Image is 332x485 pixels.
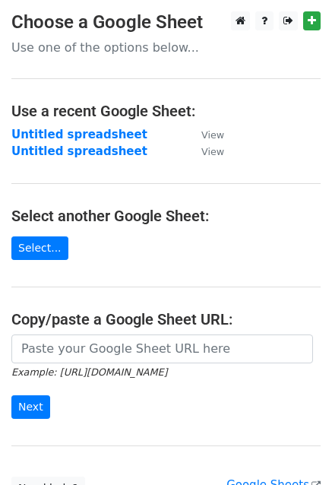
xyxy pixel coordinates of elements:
h3: Choose a Google Sheet [11,11,321,33]
p: Use one of the options below... [11,40,321,55]
h4: Copy/paste a Google Sheet URL: [11,310,321,328]
a: View [186,128,224,141]
small: Example: [URL][DOMAIN_NAME] [11,366,167,378]
small: View [201,146,224,157]
input: Paste your Google Sheet URL here [11,334,313,363]
a: Select... [11,236,68,260]
small: View [201,129,224,141]
input: Next [11,395,50,419]
h4: Use a recent Google Sheet: [11,102,321,120]
a: Untitled spreadsheet [11,144,147,158]
a: Untitled spreadsheet [11,128,147,141]
a: View [186,144,224,158]
h4: Select another Google Sheet: [11,207,321,225]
